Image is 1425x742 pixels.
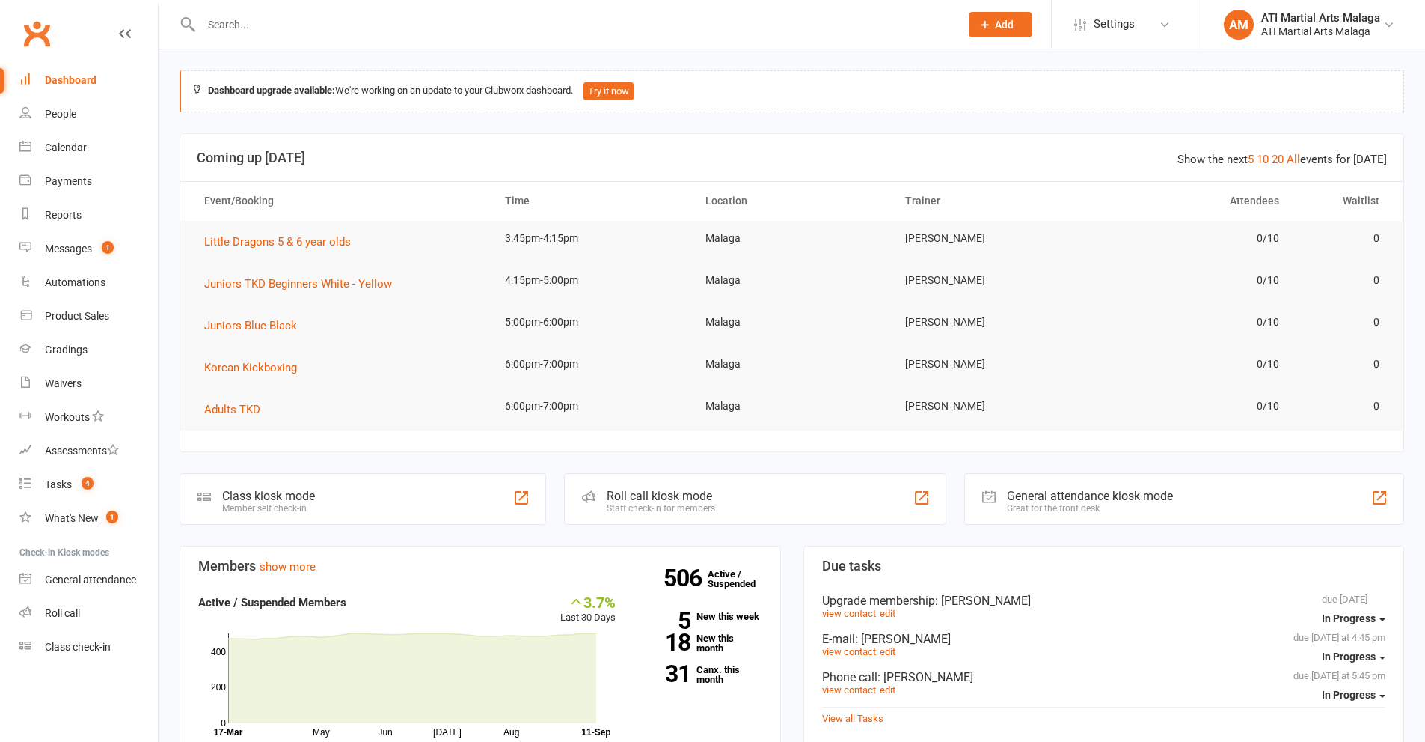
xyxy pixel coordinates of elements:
a: edit [880,684,895,696]
td: 0/10 [1092,305,1293,340]
a: Gradings [19,333,158,367]
td: 0 [1293,389,1393,424]
div: Roll call [45,607,80,619]
div: Dashboard [45,74,96,86]
span: Adults TKD [204,403,260,416]
a: show more [260,560,316,574]
td: Malaga [692,263,892,298]
a: Messages 1 [19,232,158,266]
td: 0/10 [1092,263,1293,298]
td: 0/10 [1092,389,1293,424]
th: Waitlist [1293,182,1393,220]
a: What's New1 [19,502,158,535]
td: 0 [1293,305,1393,340]
button: Try it now [583,82,634,100]
span: Juniors TKD Beginners White - Yellow [204,277,392,291]
div: Tasks [45,478,72,490]
td: [PERSON_NAME] [892,221,1092,256]
th: Event/Booking [191,182,491,220]
button: Adults TKD [204,401,271,419]
div: Gradings [45,344,88,356]
div: Assessments [45,445,119,457]
span: Little Dragons 5 & 6 year olds [204,235,351,249]
span: 4 [82,477,94,490]
div: Reports [45,209,82,221]
div: ATI Martial Arts Malaga [1261,25,1380,38]
div: Calendar [45,142,87,153]
a: edit [880,646,895,657]
span: In Progress [1322,689,1376,701]
a: All [1287,153,1300,166]
td: [PERSON_NAME] [892,347,1092,382]
a: General attendance kiosk mode [19,563,158,597]
a: edit [880,608,895,619]
div: Payments [45,175,92,187]
td: 0/10 [1092,347,1293,382]
div: AM [1224,10,1254,40]
div: Staff check-in for members [607,503,715,514]
button: In Progress [1322,605,1385,632]
a: Class kiosk mode [19,630,158,664]
a: Reports [19,198,158,232]
a: Product Sales [19,299,158,333]
a: View all Tasks [822,713,883,724]
button: Add [969,12,1032,37]
a: Roll call [19,597,158,630]
td: Malaga [692,305,892,340]
span: : [PERSON_NAME] [855,632,951,646]
a: 5New this week [638,612,762,621]
div: 3.7% [560,594,616,610]
div: Class check-in [45,641,111,653]
a: Calendar [19,131,158,165]
div: Automations [45,276,105,288]
h3: Coming up [DATE] [197,150,1387,165]
strong: 31 [638,663,690,685]
th: Trainer [892,182,1092,220]
span: Korean Kickboxing [204,361,297,374]
div: Member self check-in [222,503,315,514]
div: Show the next events for [DATE] [1177,150,1387,168]
div: Upgrade membership [822,594,1386,608]
td: 4:15pm-5:00pm [491,263,692,298]
a: 10 [1257,153,1269,166]
strong: Dashboard upgrade available: [208,85,335,96]
div: Phone call [822,670,1386,684]
div: We're working on an update to your Clubworx dashboard. [180,70,1404,112]
a: Automations [19,266,158,299]
a: People [19,97,158,131]
div: Workouts [45,411,90,423]
strong: 18 [638,631,690,654]
span: In Progress [1322,612,1376,624]
td: Malaga [692,221,892,256]
td: [PERSON_NAME] [892,263,1092,298]
button: Juniors TKD Beginners White - Yellow [204,275,402,293]
input: Search... [197,14,949,35]
div: Product Sales [45,310,109,322]
td: 5:00pm-6:00pm [491,305,692,340]
a: 18New this month [638,633,762,653]
strong: Active / Suspended Members [198,596,346,609]
td: Malaga [692,389,892,424]
div: Roll call kiosk mode [607,489,715,503]
span: : [PERSON_NAME] [935,594,1031,608]
button: Juniors Blue-Black [204,317,307,335]
span: Add [995,19,1014,31]
div: General attendance kiosk mode [1007,489,1173,503]
a: Clubworx [18,15,55,52]
td: 0 [1293,221,1393,256]
span: 1 [106,511,118,523]
span: Settings [1094,7,1135,41]
a: view contact [822,608,876,619]
button: In Progress [1322,681,1385,708]
strong: 5 [638,609,690,632]
span: : [PERSON_NAME] [877,670,973,684]
a: Assessments [19,434,158,468]
div: ATI Martial Arts Malaga [1261,11,1380,25]
button: Korean Kickboxing [204,359,307,377]
td: 0/10 [1092,221,1293,256]
div: E-mail [822,632,1386,646]
a: 5 [1248,153,1254,166]
a: Workouts [19,401,158,434]
th: Attendees [1092,182,1293,220]
a: view contact [822,646,876,657]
